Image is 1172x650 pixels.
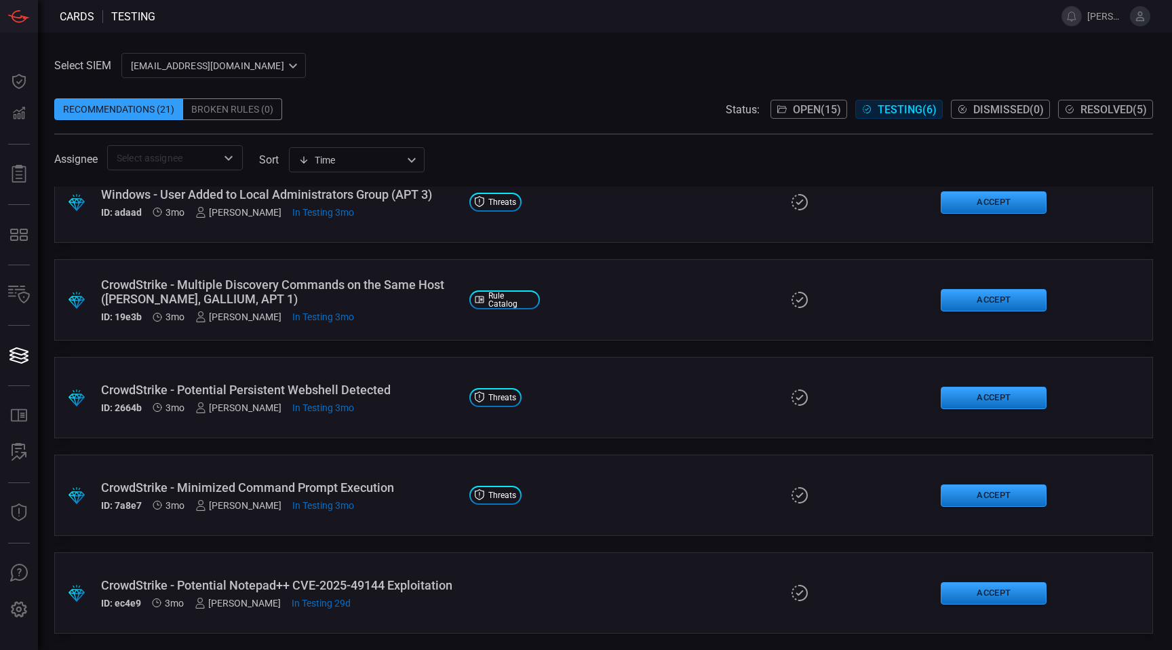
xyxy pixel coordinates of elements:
[3,218,35,251] button: MITRE - Detection Posture
[165,207,184,218] span: Jul 17, 2025 9:37 AM
[195,598,281,609] div: [PERSON_NAME]
[101,402,142,413] h5: ID: 2664b
[101,207,142,218] h5: ID: adaad
[292,311,354,322] span: Jul 24, 2025 3:07 PM
[60,10,94,23] span: Cards
[101,578,458,592] div: CrowdStrike - Potential Notepad++ CVE-2025-49144 Exploitation
[292,207,354,218] span: Jul 21, 2025 3:17 PM
[3,557,35,590] button: Ask Us A Question
[878,103,937,116] span: Testing ( 6 )
[165,500,184,511] span: Jul 09, 2025 4:08 AM
[54,153,98,166] span: Assignee
[3,594,35,626] button: Preferences
[219,149,238,168] button: Open
[259,153,279,166] label: sort
[770,100,847,119] button: Open(15)
[3,65,35,98] button: Dashboard
[195,207,281,218] div: [PERSON_NAME]
[54,98,183,120] div: Recommendations (21)
[941,387,1047,409] button: Accept
[111,149,216,166] input: Select assignee
[726,103,760,116] span: Status:
[165,598,184,609] span: Jul 01, 2025 8:00 AM
[101,598,141,609] h5: ID: ec4e9
[488,198,516,206] span: Threats
[111,10,155,23] span: testing
[195,311,281,322] div: [PERSON_NAME]
[3,497,35,529] button: Threat Intelligence
[3,98,35,130] button: Detections
[54,59,111,72] label: Select SIEM
[292,598,351,609] span: Sep 15, 2025 9:22 AM
[941,191,1047,214] button: Accept
[195,402,281,413] div: [PERSON_NAME]
[951,100,1050,119] button: Dismissed(0)
[101,480,458,495] div: CrowdStrike - Minimized Command Prompt Execution
[183,98,282,120] div: Broken Rules (0)
[3,339,35,372] button: Cards
[3,400,35,432] button: Rule Catalog
[3,158,35,191] button: Reports
[488,394,516,402] span: Threats
[488,491,516,499] span: Threats
[101,500,142,511] h5: ID: 7a8e7
[941,484,1047,507] button: Accept
[941,582,1047,605] button: Accept
[488,292,534,308] span: Rule Catalog
[292,500,354,511] span: Jul 15, 2025 9:07 AM
[165,402,184,413] span: Jul 17, 2025 9:36 AM
[292,402,354,413] span: Jul 22, 2025 4:48 PM
[3,436,35,469] button: ALERT ANALYSIS
[195,500,281,511] div: [PERSON_NAME]
[941,289,1047,311] button: Accept
[101,383,458,397] div: CrowdStrike - Potential Persistent Webshell Detected
[101,311,142,322] h5: ID: 19e3b
[101,278,458,306] div: CrowdStrike - Multiple Discovery Commands on the Same Host (Turla, GALLIUM, APT 1)
[973,103,1044,116] span: Dismissed ( 0 )
[165,311,184,322] span: Jul 17, 2025 9:37 AM
[3,279,35,311] button: Inventory
[1087,11,1125,22] span: [PERSON_NAME].[PERSON_NAME]
[101,187,458,202] div: Windows - User Added to Local Administrators Group (APT 3)
[298,153,403,167] div: Time
[1080,103,1147,116] span: Resolved ( 5 )
[1058,100,1153,119] button: Resolved(5)
[855,100,943,119] button: Testing(6)
[793,103,841,116] span: Open ( 15 )
[131,59,284,73] p: [EMAIL_ADDRESS][DOMAIN_NAME]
